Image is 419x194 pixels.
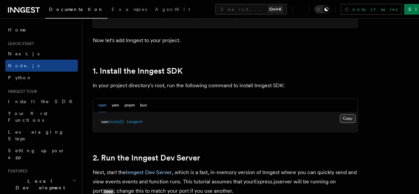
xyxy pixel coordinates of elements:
a: 1. Install the Inngest SDK [93,66,183,76]
a: Documentation [45,2,108,19]
span: Home [8,27,26,33]
button: pnpm [125,98,135,112]
kbd: Ctrl+K [268,6,283,13]
button: Local Development [5,175,78,194]
span: Node.js [8,63,39,68]
a: Leveraging Steps [5,126,78,145]
a: Python [5,72,78,84]
button: Toggle dark mode [314,5,330,13]
span: Setting up your app [8,148,65,160]
span: Quick start [5,41,34,46]
a: Inngest Dev Server [126,169,172,175]
span: Install the SDK [8,99,77,104]
button: Search...Ctrl+K [215,4,287,15]
span: Features [5,168,27,174]
a: Next.js [5,48,78,60]
span: Leveraging Steps [8,129,64,141]
button: npm [98,98,106,112]
a: AgentKit [151,2,194,18]
a: Contact sales [341,4,401,15]
button: bun [140,98,147,112]
a: Examples [108,2,151,18]
span: Examples [112,7,147,12]
span: Documentation [49,7,104,12]
button: Copy [340,114,355,123]
span: Inngest tour [5,89,37,94]
a: Your first Functions [5,107,78,126]
span: Local Development [5,178,72,191]
button: yarn [112,98,119,112]
span: Python [8,75,32,80]
a: 2. Run the Inngest Dev Server [93,153,200,162]
span: inngest [127,119,143,124]
span: npm [101,119,108,124]
span: install [108,119,124,124]
a: Node.js [5,60,78,72]
a: Home [5,24,78,36]
p: Now let's add Inngest to your project. [93,36,358,45]
span: Your first Functions [8,111,47,123]
span: Next.js [8,51,39,56]
a: Setting up your app [5,145,78,163]
a: Install the SDK [5,96,78,107]
span: AgentKit [155,7,190,12]
p: In your project directory's root, run the following command to install Inngest SDK: [93,81,358,90]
